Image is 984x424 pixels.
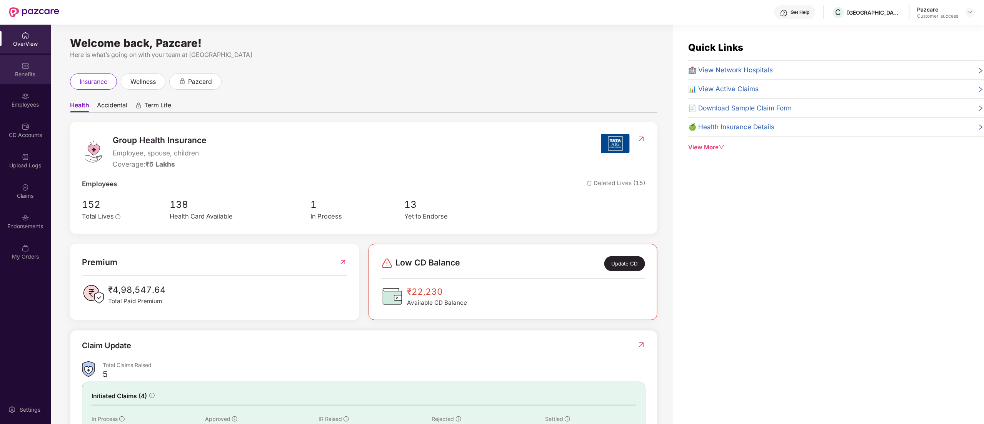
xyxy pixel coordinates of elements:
span: Accidental [97,101,127,112]
span: Quick Links [688,42,743,53]
div: [GEOGRAPHIC_DATA] [847,9,901,16]
img: svg+xml;base64,PHN2ZyBpZD0iTXlfT3JkZXJzIiBkYXRhLW5hbWU9Ik15IE9yZGVycyIgeG1sbnM9Imh0dHA6Ly93d3cudz... [22,244,29,252]
span: info-circle [456,416,461,422]
span: wellness [130,77,156,87]
span: Initiated Claims (4) [92,391,147,401]
span: Low CD Balance [395,256,460,271]
div: Pazcare [917,6,959,13]
img: New Pazcare Logo [9,7,59,17]
span: ₹4,98,547.64 [108,283,166,296]
span: ₹5 Lakhs [145,160,175,168]
span: info-circle [565,416,570,422]
span: Available CD Balance [407,298,467,307]
img: svg+xml;base64,PHN2ZyBpZD0iRW1wbG95ZWVzIiB4bWxucz0iaHR0cDovL3d3dy53My5vcmcvMjAwMC9zdmciIHdpZHRoPS... [22,92,29,100]
img: svg+xml;base64,PHN2ZyBpZD0iRHJvcGRvd24tMzJ4MzIiIHhtbG5zPSJodHRwOi8vd3d3LnczLm9yZy8yMDAwL3N2ZyIgd2... [967,9,973,15]
span: right [977,104,984,113]
img: svg+xml;base64,PHN2ZyBpZD0iU2V0dGluZy0yMHgyMCIgeG1sbnM9Imh0dHA6Ly93d3cudzMub3JnLzIwMDAvc3ZnIiB3aW... [8,406,16,414]
img: RedirectIcon [637,135,645,143]
span: Settled [545,416,563,422]
img: logo [82,140,105,163]
span: info-circle [232,416,237,422]
div: 5 [103,369,108,379]
span: Deleted Lives (15) [587,179,645,189]
div: animation [135,102,142,109]
span: Health [70,101,89,112]
span: Term Life [144,101,171,112]
span: right [977,66,984,75]
img: svg+xml;base64,PHN2ZyBpZD0iVXBsb2FkX0xvZ3MiIGRhdGEtbmFtZT0iVXBsb2FkIExvZ3MiIHhtbG5zPSJodHRwOi8vd3... [22,153,29,161]
span: Group Health Insurance [113,134,207,147]
div: Update CD [604,256,645,271]
span: info-circle [344,416,349,422]
span: 🏥 View Network Hospitals [688,65,773,75]
img: svg+xml;base64,PHN2ZyBpZD0iQ2xhaW0iIHhtbG5zPSJodHRwOi8vd3d3LnczLm9yZy8yMDAwL3N2ZyIgd2lkdGg9IjIwIi... [22,184,29,191]
span: IR Raised [319,416,342,422]
div: Claim Update [82,340,131,352]
div: Yet to Endorse [405,212,499,222]
span: 138 [170,197,310,212]
span: 152 [82,197,152,212]
div: Here is what’s going on with your team at [GEOGRAPHIC_DATA] [70,50,657,60]
span: Approved [205,416,230,422]
span: Premium [82,256,117,269]
span: down [719,144,724,150]
img: svg+xml;base64,PHN2ZyBpZD0iSGVscC0zMngzMiIgeG1sbnM9Imh0dHA6Ly93d3cudzMub3JnLzIwMDAvc3ZnIiB3aWR0aD... [780,9,788,17]
span: 1 [311,197,405,212]
span: info-circle [115,214,120,219]
img: PaidPremiumIcon [82,283,105,306]
div: animation [179,78,186,85]
span: ₹22,230 [407,285,467,298]
span: info-circle [119,416,125,422]
span: C [836,8,841,17]
img: insurerIcon [601,134,630,153]
span: insurance [80,77,107,87]
span: Rejected [432,416,454,422]
span: 13 [405,197,499,212]
span: Employees [82,179,117,189]
span: 🍏 Health Insurance Details [688,122,774,132]
img: RedirectIcon [637,341,645,349]
div: Health Card Available [170,212,310,222]
div: In Process [311,212,405,222]
img: svg+xml;base64,PHN2ZyBpZD0iQ0RfQWNjb3VudHMiIGRhdGEtbmFtZT0iQ0QgQWNjb3VudHMiIHhtbG5zPSJodHRwOi8vd3... [22,123,29,130]
img: svg+xml;base64,PHN2ZyBpZD0iRW5kb3JzZW1lbnRzIiB4bWxucz0iaHR0cDovL3d3dy53My5vcmcvMjAwMC9zdmciIHdpZH... [22,214,29,222]
span: Employee, spouse, children [113,148,207,158]
img: svg+xml;base64,PHN2ZyBpZD0iSG9tZSIgeG1sbnM9Imh0dHA6Ly93d3cudzMub3JnLzIwMDAvc3ZnIiB3aWR0aD0iMjAiIG... [22,32,29,39]
img: svg+xml;base64,PHN2ZyBpZD0iQmVuZWZpdHMiIHhtbG5zPSJodHRwOi8vd3d3LnczLm9yZy8yMDAwL3N2ZyIgd2lkdGg9Ij... [22,62,29,70]
div: Coverage: [113,159,207,169]
div: Welcome back, Pazcare! [70,40,657,46]
img: CDBalanceIcon [381,285,404,308]
span: Total Lives [82,212,114,220]
div: Customer_success [917,13,959,19]
span: In Process [92,416,118,422]
div: View More [688,143,984,152]
img: svg+xml;base64,PHN2ZyBpZD0iRGFuZ2VyLTMyeDMyIiB4bWxucz0iaHR0cDovL3d3dy53My5vcmcvMjAwMC9zdmciIHdpZH... [381,257,393,269]
div: Settings [17,406,43,414]
span: pazcard [188,77,212,87]
div: Get Help [791,9,810,15]
span: 📊 View Active Claims [688,83,759,94]
div: Total Claims Raised [103,361,645,369]
img: ClaimsSummaryIcon [82,361,95,377]
img: RedirectIcon [339,256,347,269]
span: right [977,85,984,94]
img: deleteIcon [587,181,592,186]
span: Total Paid Premium [108,297,166,306]
span: right [977,123,984,132]
span: 📄 Download Sample Claim Form [688,103,792,113]
span: info-circle [149,393,155,398]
